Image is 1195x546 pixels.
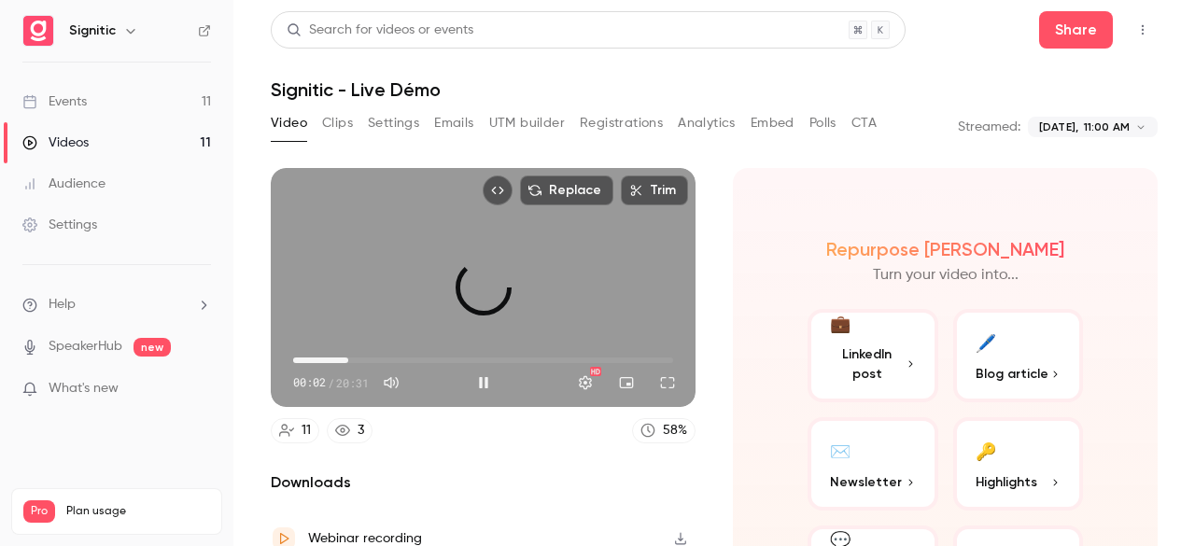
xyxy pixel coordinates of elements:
[434,108,473,138] button: Emails
[271,108,307,138] button: Video
[271,78,1158,101] h1: Signitic - Live Démo
[358,421,364,441] div: 3
[328,374,334,391] span: /
[809,108,836,138] button: Polls
[23,500,55,523] span: Pro
[465,364,502,401] button: Pause
[649,364,686,401] button: Full screen
[632,418,696,443] a: 58%
[1128,15,1158,45] button: Top Bar Actions
[373,364,410,401] button: Mute
[751,108,794,138] button: Embed
[608,364,645,401] button: Turn on miniplayer
[830,472,902,492] span: Newsletter
[22,216,97,234] div: Settings
[621,175,688,205] button: Trim
[483,175,513,205] button: Embed video
[489,108,565,138] button: UTM builder
[22,175,105,193] div: Audience
[826,238,1064,260] h2: Repurpose [PERSON_NAME]
[976,328,996,357] div: 🖊️
[22,295,211,315] li: help-dropdown-opener
[69,21,116,40] h6: Signitic
[271,418,319,443] a: 11
[49,379,119,399] span: What's new
[293,374,326,391] span: 00:02
[830,344,905,384] span: LinkedIn post
[976,436,996,465] div: 🔑
[49,337,122,357] a: SpeakerHub
[368,108,419,138] button: Settings
[976,472,1037,492] span: Highlights
[327,418,373,443] a: 3
[953,417,1084,511] button: 🔑Highlights
[873,264,1019,287] p: Turn your video into...
[271,471,696,494] h2: Downloads
[66,504,210,519] span: Plan usage
[322,108,353,138] button: Clips
[520,175,613,205] button: Replace
[567,364,604,401] button: Settings
[678,108,736,138] button: Analytics
[663,421,687,441] div: 58 %
[134,338,171,357] span: new
[808,309,938,402] button: 💼LinkedIn post
[590,367,601,376] div: HD
[958,118,1020,136] p: Streamed:
[1039,11,1113,49] button: Share
[953,309,1084,402] button: 🖊️Blog article
[287,21,473,40] div: Search for videos or events
[293,374,369,391] div: 00:02
[830,312,851,337] div: 💼
[851,108,877,138] button: CTA
[580,108,663,138] button: Registrations
[22,92,87,111] div: Events
[1084,119,1130,135] span: 11:00 AM
[830,436,851,465] div: ✉️
[1039,119,1078,135] span: [DATE],
[336,374,369,391] span: 20:31
[302,421,311,441] div: 11
[808,417,938,511] button: ✉️Newsletter
[976,364,1048,384] span: Blog article
[23,16,53,46] img: Signitic
[22,133,89,152] div: Videos
[49,295,76,315] span: Help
